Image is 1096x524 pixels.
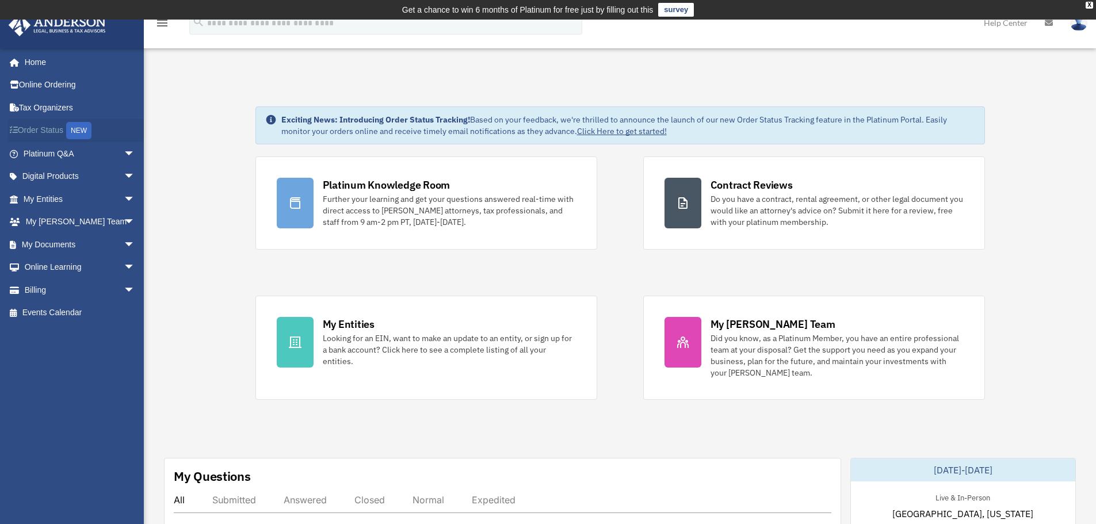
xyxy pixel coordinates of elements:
span: arrow_drop_down [124,211,147,234]
a: Online Learningarrow_drop_down [8,256,152,279]
span: [GEOGRAPHIC_DATA], [US_STATE] [892,507,1033,521]
span: arrow_drop_down [124,142,147,166]
a: Digital Productsarrow_drop_down [8,165,152,188]
span: arrow_drop_down [124,233,147,257]
a: My Entities Looking for an EIN, want to make an update to an entity, or sign up for a bank accoun... [255,296,597,400]
div: My Questions [174,468,251,485]
div: Do you have a contract, rental agreement, or other legal document you would like an attorney's ad... [711,193,964,228]
img: Anderson Advisors Platinum Portal [5,14,109,36]
div: Looking for an EIN, want to make an update to an entity, or sign up for a bank account? Click her... [323,332,576,367]
a: My [PERSON_NAME] Team Did you know, as a Platinum Member, you have an entire professional team at... [643,296,985,400]
div: Submitted [212,494,256,506]
div: Live & In-Person [926,491,999,503]
img: User Pic [1070,14,1087,31]
span: arrow_drop_down [124,165,147,189]
a: Home [8,51,147,74]
a: Events Calendar [8,301,152,324]
a: My [PERSON_NAME] Teamarrow_drop_down [8,211,152,234]
div: My Entities [323,317,375,331]
div: Contract Reviews [711,178,793,192]
div: Further your learning and get your questions answered real-time with direct access to [PERSON_NAM... [323,193,576,228]
div: NEW [66,122,91,139]
a: Online Ordering [8,74,152,97]
div: Normal [413,494,444,506]
div: Platinum Knowledge Room [323,178,450,192]
div: Based on your feedback, we're thrilled to announce the launch of our new Order Status Tracking fe... [281,114,975,137]
div: Expedited [472,494,515,506]
a: Platinum Knowledge Room Further your learning and get your questions answered real-time with dire... [255,156,597,250]
a: My Entitiesarrow_drop_down [8,188,152,211]
div: Get a chance to win 6 months of Platinum for free just by filling out this [402,3,654,17]
a: survey [658,3,694,17]
div: Closed [354,494,385,506]
i: menu [155,16,169,30]
a: Order StatusNEW [8,119,152,143]
a: Billingarrow_drop_down [8,278,152,301]
a: Click Here to get started! [577,126,667,136]
div: [DATE]-[DATE] [851,458,1075,481]
a: menu [155,20,169,30]
span: arrow_drop_down [124,278,147,302]
a: My Documentsarrow_drop_down [8,233,152,256]
div: My [PERSON_NAME] Team [711,317,835,331]
a: Tax Organizers [8,96,152,119]
div: Answered [284,494,327,506]
span: arrow_drop_down [124,188,147,211]
div: close [1086,2,1093,9]
div: Did you know, as a Platinum Member, you have an entire professional team at your disposal? Get th... [711,332,964,378]
span: arrow_drop_down [124,256,147,280]
a: Contract Reviews Do you have a contract, rental agreement, or other legal document you would like... [643,156,985,250]
div: All [174,494,185,506]
a: Platinum Q&Aarrow_drop_down [8,142,152,165]
strong: Exciting News: Introducing Order Status Tracking! [281,114,470,125]
i: search [192,16,205,28]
